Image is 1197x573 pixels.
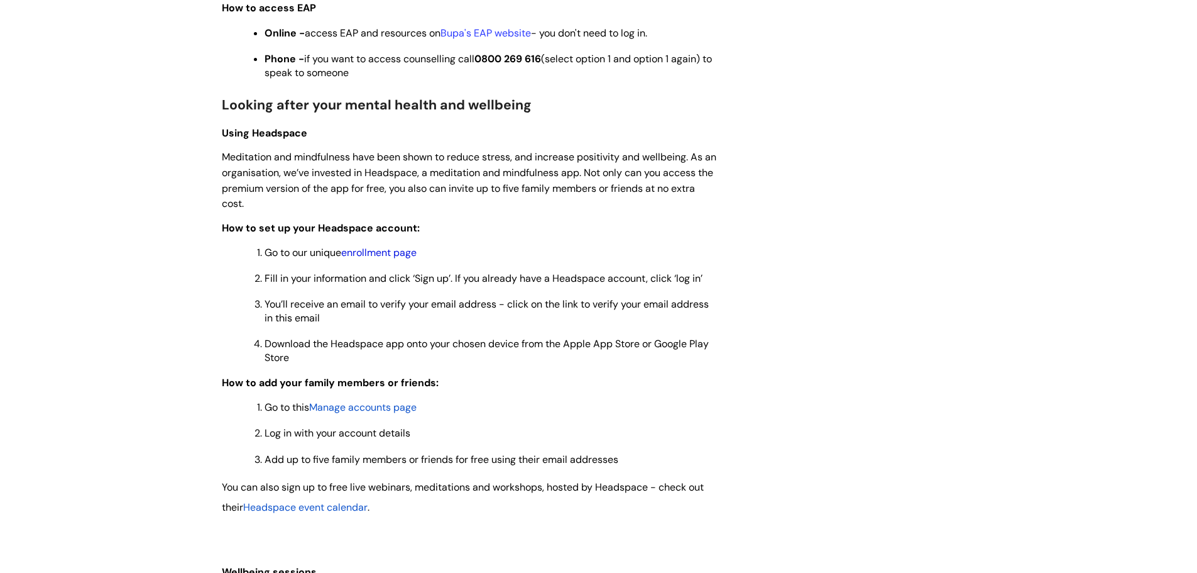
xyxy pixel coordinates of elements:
[265,26,305,40] strong: Online -
[265,426,410,440] span: Log in with your account details
[265,337,709,364] span: Download the Headspace app onto your chosen device from the Apple App Store or Google Play Store
[265,26,647,40] span: access EAP and resources on - you don't need to log in.
[265,52,712,79] span: if you want to access counselling call (select option 1 and option 1 again) to speak to someone
[222,376,439,389] span: How to add your family members or friends:
[222,1,316,14] strong: How to access EAP
[265,272,702,285] span: Fill in your information and click ‘Sign up’. If you already have a Headspace account, click ‘log...
[368,501,369,514] span: .
[265,453,618,466] span: Add up to five family members or friends for free using their email addresses
[243,501,368,514] span: Headspace event calendar
[222,221,420,235] span: How to set up your Headspace account:
[222,126,307,140] span: Using Headspace
[474,52,541,65] strong: 0800 269 616
[222,150,716,210] span: Meditation and mindfulness have been shown to reduce stress, and increase positivity and wellbein...
[222,481,704,514] span: You can also sign up to free live webinars, meditations and workshops, hosted by Headspace - chec...
[265,246,417,259] span: Go to our unique
[341,246,417,259] a: enrollment page
[222,96,532,114] span: Looking after your mental health and wellbeing
[265,298,709,325] span: You’ll receive an email to verify your email address - click on the link to verify your email add...
[265,401,309,414] span: Go to this
[440,26,531,40] a: Bupa's EAP website
[265,52,304,65] strong: Phone -
[309,401,417,414] a: Manage accounts page
[243,499,368,515] a: Headspace event calendar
